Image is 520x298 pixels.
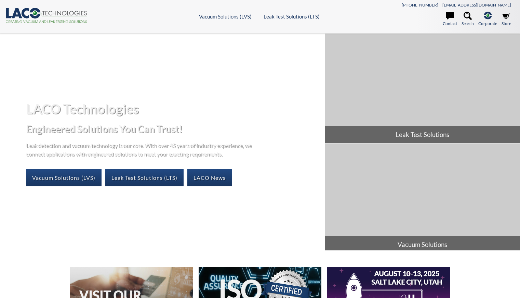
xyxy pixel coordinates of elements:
h2: Engineered Solutions You Can Trust! [26,123,320,135]
a: [EMAIL_ADDRESS][DOMAIN_NAME] [442,2,511,8]
a: Search [462,12,474,27]
a: LACO News [187,169,232,186]
a: Vacuum Solutions (LVS) [199,13,252,20]
span: Leak Test Solutions [325,126,520,143]
h1: LACO Technologies [26,100,320,117]
a: Leak Test Solutions [325,34,520,143]
a: Vacuum Solutions [325,144,520,253]
a: Contact [443,12,457,27]
a: Leak Test Solutions (LTS) [264,13,320,20]
p: Leak detection and vacuum technology is our core. With over 45 years of industry experience, we c... [26,141,255,158]
a: Store [502,12,511,27]
a: Leak Test Solutions (LTS) [105,169,184,186]
span: Vacuum Solutions [325,236,520,253]
a: Vacuum Solutions (LVS) [26,169,102,186]
a: [PHONE_NUMBER] [402,2,438,8]
span: Corporate [478,20,497,27]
